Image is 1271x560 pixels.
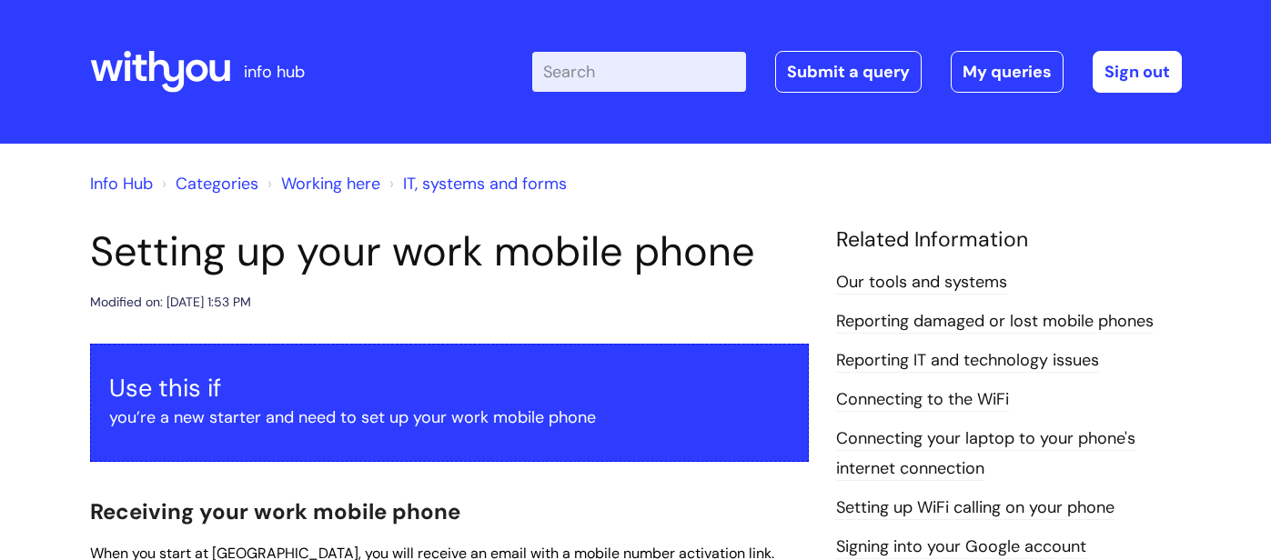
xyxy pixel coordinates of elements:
[109,403,790,432] p: you’re a new starter and need to set up your work mobile phone
[90,291,251,314] div: Modified on: [DATE] 1:53 PM
[836,310,1154,334] a: Reporting damaged or lost mobile phones
[836,271,1007,295] a: Our tools and systems
[109,374,790,403] h3: Use this if
[836,535,1086,559] a: Signing into your Google account
[90,173,153,195] a: Info Hub
[281,173,380,195] a: Working here
[244,57,305,86] p: info hub
[1093,51,1182,93] a: Sign out
[385,169,567,198] li: IT, systems and forms
[836,227,1182,253] h4: Related Information
[263,169,380,198] li: Working here
[157,169,258,198] li: Solution home
[836,388,1009,412] a: Connecting to the WiFi
[836,427,1135,480] a: Connecting your laptop to your phone's internet connection
[836,496,1115,520] a: Setting up WiFi calling on your phone
[775,51,922,93] a: Submit a query
[836,349,1099,373] a: Reporting IT and technology issues
[90,497,460,525] span: Receiving your work mobile phone
[951,51,1064,93] a: My queries
[403,173,567,195] a: IT, systems and forms
[90,227,809,276] h1: Setting up your work mobile phone
[532,51,1182,93] div: | -
[532,52,746,92] input: Search
[176,173,258,195] a: Categories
